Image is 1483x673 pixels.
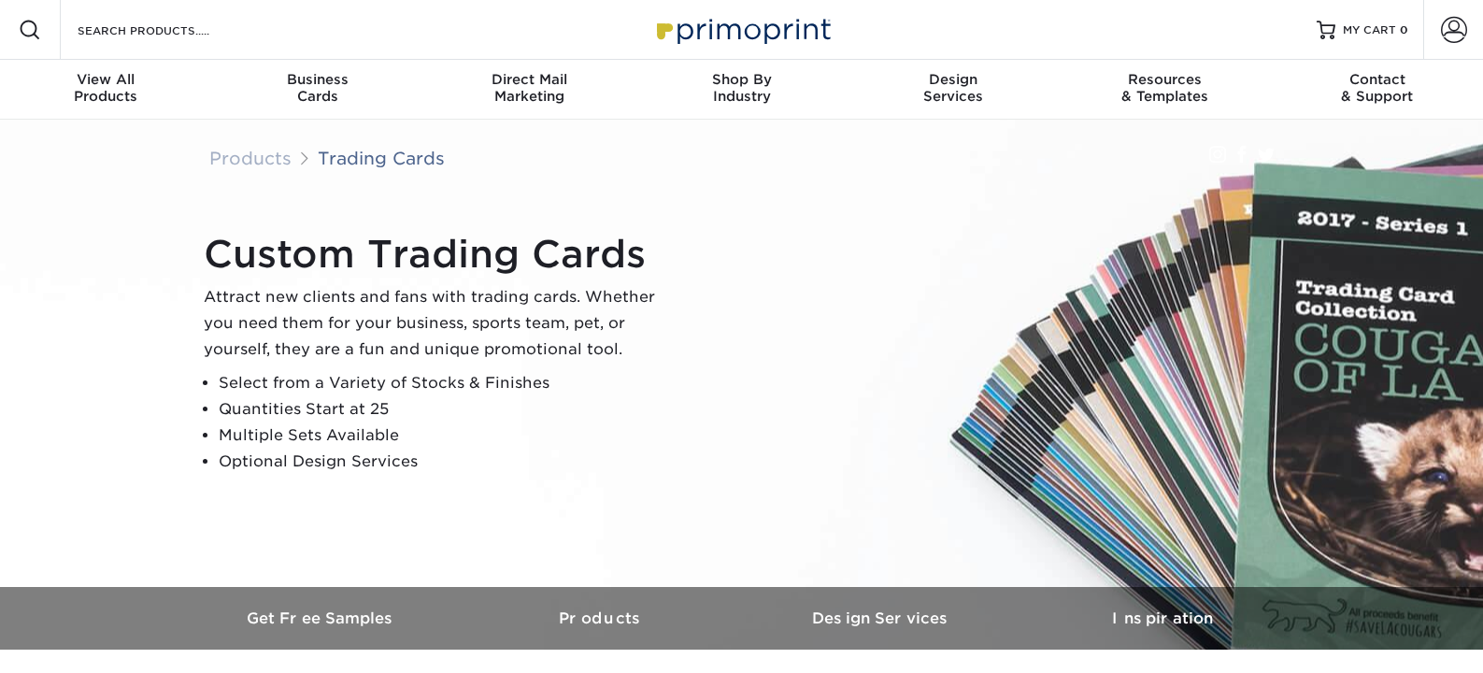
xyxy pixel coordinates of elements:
[848,71,1060,105] div: Services
[1271,71,1483,88] span: Contact
[76,19,258,41] input: SEARCH PRODUCTS.....
[204,232,671,277] h1: Custom Trading Cards
[219,370,671,396] li: Select from a Variety of Stocks & Finishes
[462,609,742,627] h3: Products
[742,587,1022,650] a: Design Services
[1022,587,1303,650] a: Inspiration
[848,71,1060,88] span: Design
[742,609,1022,627] h3: Design Services
[212,71,424,88] span: Business
[212,71,424,105] div: Cards
[209,148,292,168] a: Products
[219,396,671,422] li: Quantities Start at 25
[1060,71,1272,88] span: Resources
[1400,23,1408,36] span: 0
[649,9,835,50] img: Primoprint
[462,587,742,650] a: Products
[181,609,462,627] h3: Get Free Samples
[1060,60,1272,120] a: Resources& Templates
[423,71,635,105] div: Marketing
[848,60,1060,120] a: DesignServices
[1060,71,1272,105] div: & Templates
[423,71,635,88] span: Direct Mail
[1343,22,1396,38] span: MY CART
[423,60,635,120] a: Direct MailMarketing
[635,71,848,105] div: Industry
[635,60,848,120] a: Shop ByIndustry
[219,422,671,449] li: Multiple Sets Available
[219,449,671,475] li: Optional Design Services
[635,71,848,88] span: Shop By
[318,148,445,168] a: Trading Cards
[1271,71,1483,105] div: & Support
[204,284,671,363] p: Attract new clients and fans with trading cards. Whether you need them for your business, sports ...
[1271,60,1483,120] a: Contact& Support
[212,60,424,120] a: BusinessCards
[1022,609,1303,627] h3: Inspiration
[181,587,462,650] a: Get Free Samples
